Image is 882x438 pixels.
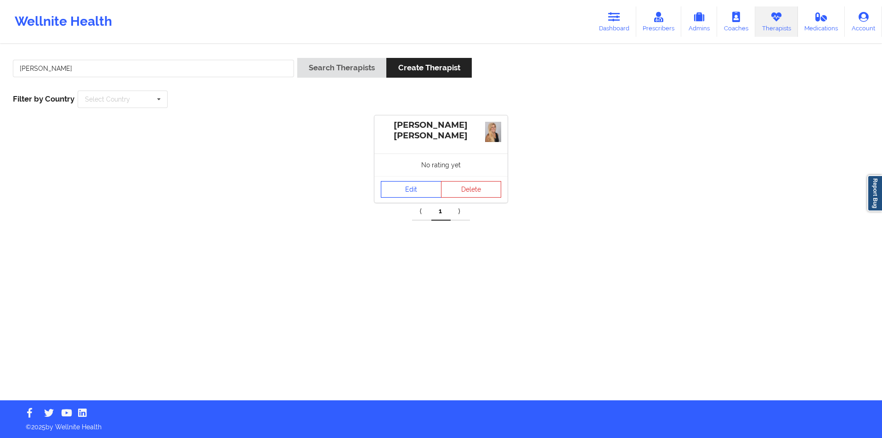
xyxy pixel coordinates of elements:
div: No rating yet [374,154,508,176]
a: Dashboard [592,6,636,37]
a: Account [845,6,882,37]
button: Search Therapists [297,58,386,78]
a: 1 [431,202,451,221]
div: [PERSON_NAME] [PERSON_NAME] [381,120,501,141]
img: 77e2bd50-f42c-4f0f-a1fb-3b12468460fd_589.jpg [485,122,501,142]
div: Pagination Navigation [412,202,470,221]
a: Coaches [717,6,755,37]
a: Edit [381,181,441,198]
a: Therapists [755,6,798,37]
a: Previous item [412,202,431,221]
input: Search Keywords [13,60,294,77]
p: © 2025 by Wellnite Health [19,416,863,432]
a: Medications [798,6,845,37]
a: Next item [451,202,470,221]
button: Delete [441,181,502,198]
a: Report Bug [867,175,882,211]
a: Prescribers [636,6,682,37]
button: Create Therapist [386,58,471,78]
span: Filter by Country [13,94,74,103]
div: Select Country [85,96,130,102]
a: Admins [681,6,717,37]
